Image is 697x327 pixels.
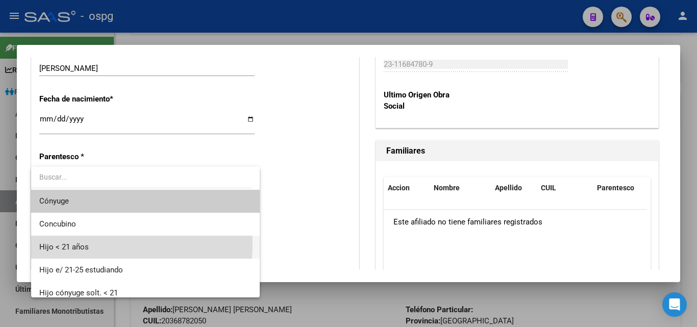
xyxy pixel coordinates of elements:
[662,292,687,317] div: Open Intercom Messenger
[39,288,118,297] span: Hijo cónyuge solt. < 21
[39,219,76,229] span: Concubino
[39,242,89,251] span: Hijo < 21 años
[39,265,123,274] span: Hijo e/ 21-25 estudiando
[31,166,252,188] input: dropdown search
[39,196,69,206] span: Cónyuge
